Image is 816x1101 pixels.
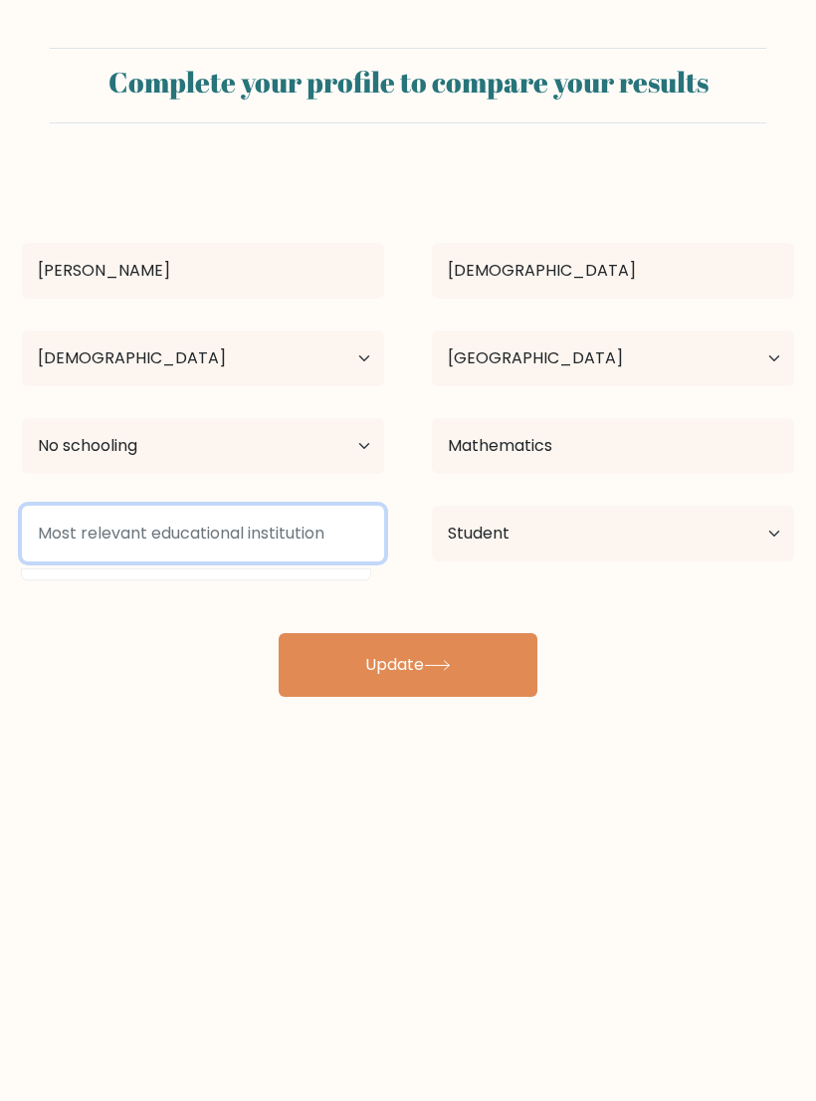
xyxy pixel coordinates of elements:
h2: Complete your profile to compare your results [62,65,754,99]
button: Update [279,633,537,697]
input: First name [22,243,384,299]
input: Last name [432,243,794,299]
input: Most relevant educational institution [22,506,384,561]
input: What did you study? [432,418,794,474]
